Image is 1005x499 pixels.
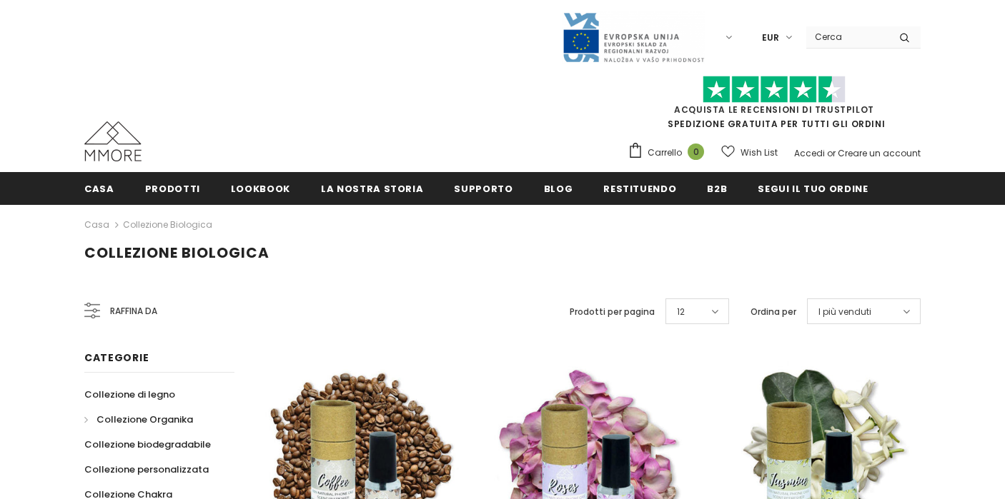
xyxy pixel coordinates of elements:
[544,182,573,196] span: Blog
[674,104,874,116] a: Acquista le recensioni di TrustPilot
[721,140,778,165] a: Wish List
[603,182,676,196] span: Restituendo
[110,303,157,319] span: Raffina da
[84,121,142,161] img: Casi MMORE
[84,382,175,407] a: Collezione di legno
[84,438,211,451] span: Collezione biodegradabile
[707,172,727,204] a: B2B
[751,305,796,319] label: Ordina per
[123,218,212,231] a: Collezione biologica
[96,413,193,426] span: Collezione Organika
[84,216,109,233] a: Casa
[84,172,114,204] a: Casa
[806,26,888,47] input: Search Site
[84,182,114,196] span: Casa
[84,463,209,476] span: Collezione personalizzata
[818,305,871,319] span: I più venduti
[84,388,175,401] span: Collezione di legno
[688,143,704,160] span: 0
[827,147,836,159] span: or
[677,305,685,319] span: 12
[741,146,778,160] span: Wish List
[758,172,868,204] a: Segui il tuo ordine
[794,147,825,159] a: Accedi
[84,243,269,263] span: Collezione biologica
[145,172,200,204] a: Prodotti
[707,182,727,196] span: B2B
[84,351,149,365] span: Categorie
[648,146,682,160] span: Carrello
[562,31,705,43] a: Javni Razpis
[544,172,573,204] a: Blog
[454,172,513,204] a: supporto
[321,182,423,196] span: La nostra storia
[321,172,423,204] a: La nostra storia
[562,11,705,64] img: Javni Razpis
[758,182,868,196] span: Segui il tuo ordine
[838,147,921,159] a: Creare un account
[231,172,290,204] a: Lookbook
[145,182,200,196] span: Prodotti
[703,76,846,104] img: Fidati di Pilot Stars
[84,457,209,482] a: Collezione personalizzata
[603,172,676,204] a: Restituendo
[84,407,193,432] a: Collezione Organika
[628,142,711,163] a: Carrello 0
[84,432,211,457] a: Collezione biodegradabile
[628,82,921,130] span: SPEDIZIONE GRATUITA PER TUTTI GLI ORDINI
[231,182,290,196] span: Lookbook
[454,182,513,196] span: supporto
[762,31,779,45] span: EUR
[570,305,655,319] label: Prodotti per pagina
